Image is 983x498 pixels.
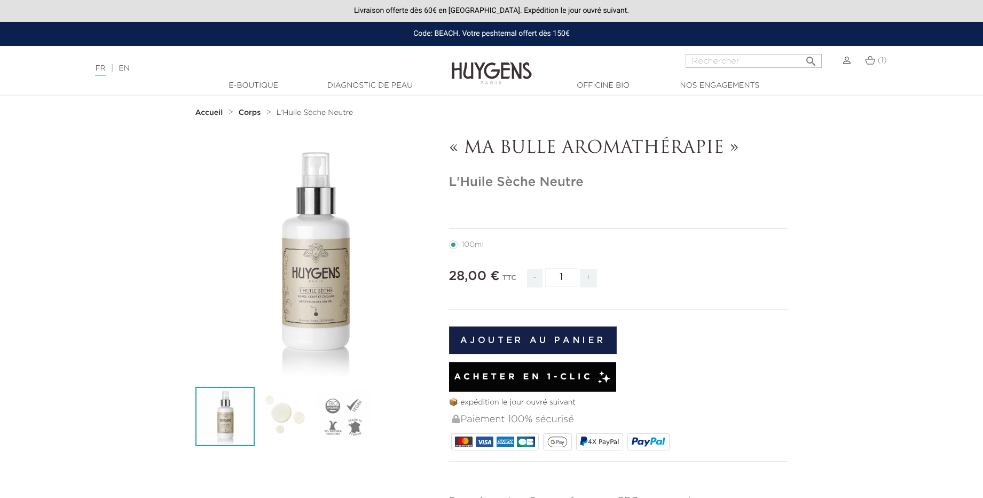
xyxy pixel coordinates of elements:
[476,437,493,447] img: VISA
[451,408,788,431] div: Paiement 100% sécurisé
[547,437,568,447] img: google_pay
[666,80,773,91] a: Nos engagements
[277,109,353,116] span: L'Huile Sèche Neutre
[497,437,514,447] img: AMEX
[455,437,473,447] img: MASTERCARD
[277,108,353,117] a: L'Huile Sèche Neutre
[195,108,225,117] a: Accueil
[550,80,657,91] a: Officine Bio
[195,387,255,446] img: L'HUILE SÈCHE 100ml neutre
[317,80,423,91] a: Diagnostic de peau
[449,175,788,190] h1: L'Huile Sèche Neutre
[239,109,261,116] strong: Corps
[239,108,263,117] a: Corps
[878,57,887,64] span: (1)
[545,268,577,287] input: Quantité
[119,65,129,72] a: EN
[449,270,500,283] span: 28,00 €
[805,52,817,65] i: 
[195,109,223,116] strong: Accueil
[449,240,497,249] label: 100ml
[527,269,542,287] span: -
[449,138,788,159] p: « MA BULLE AROMATHÉRAPIE »
[449,326,617,354] button: Ajouter au panier
[502,267,516,295] div: TTC
[588,438,619,446] span: 4X PayPal
[580,269,597,287] span: +
[865,56,887,65] a: (1)
[95,65,105,76] a: FR
[452,415,460,423] img: Paiement 100% sécurisé
[686,54,822,68] input: Rechercher
[90,62,402,75] div: |
[452,45,532,86] img: Huygens
[801,51,821,65] button: 
[200,80,307,91] a: E-Boutique
[517,437,534,447] img: CB_NATIONALE
[449,397,788,408] p: 📦 expédition le jour ouvré suivant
